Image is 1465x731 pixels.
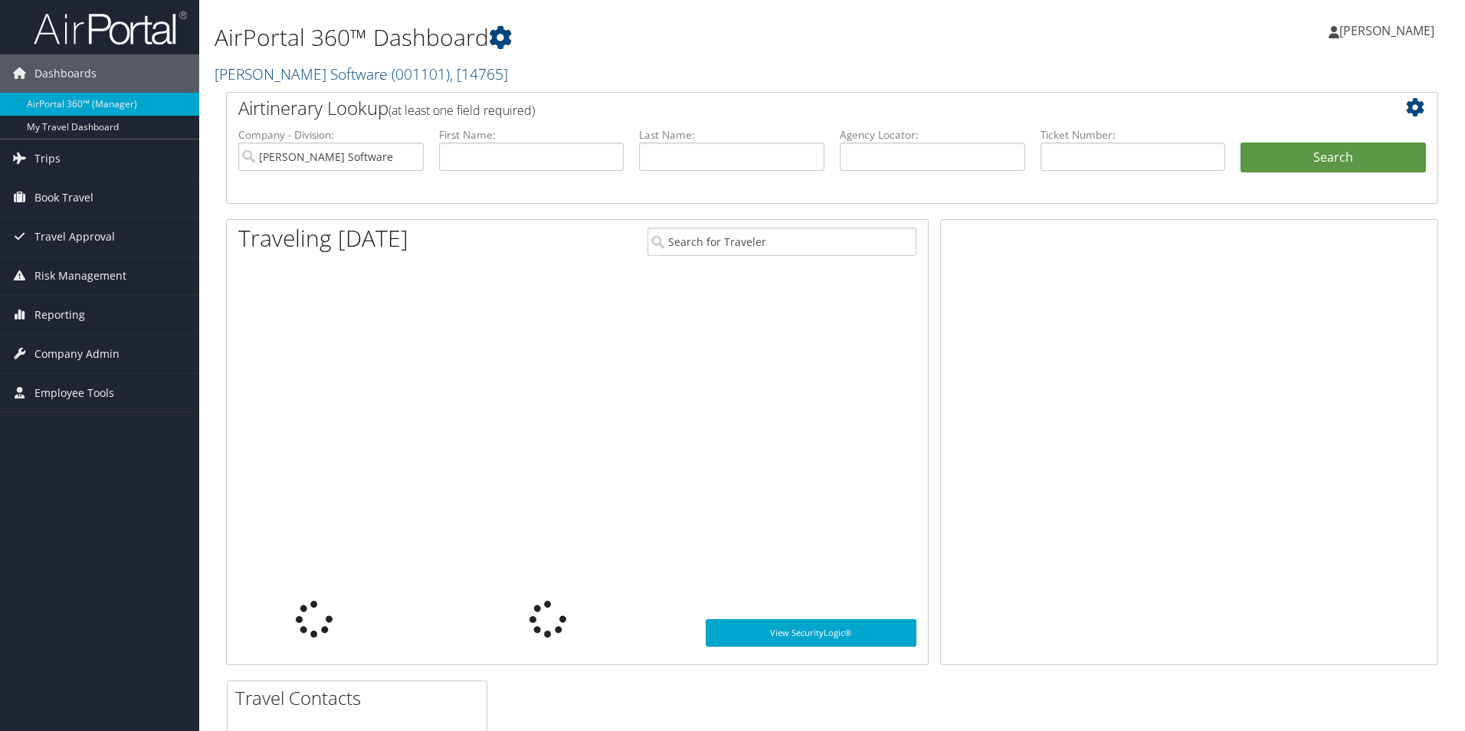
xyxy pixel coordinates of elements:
[215,64,508,84] a: [PERSON_NAME] Software
[238,127,424,143] label: Company - Division:
[1240,143,1426,173] button: Search
[34,296,85,334] span: Reporting
[392,64,450,84] span: ( 001101 )
[215,21,1038,54] h1: AirPortal 360™ Dashboard
[840,127,1025,143] label: Agency Locator:
[1339,22,1434,39] span: [PERSON_NAME]
[34,218,115,256] span: Travel Approval
[34,374,114,412] span: Employee Tools
[34,179,93,217] span: Book Travel
[647,228,916,256] input: Search for Traveler
[450,64,508,84] span: , [ 14765 ]
[706,619,916,647] a: View SecurityLogic®
[439,127,624,143] label: First Name:
[34,335,120,373] span: Company Admin
[235,685,487,711] h2: Travel Contacts
[639,127,824,143] label: Last Name:
[34,139,61,178] span: Trips
[34,10,187,46] img: airportal-logo.png
[1329,8,1450,54] a: [PERSON_NAME]
[34,54,97,93] span: Dashboards
[238,95,1325,121] h2: Airtinerary Lookup
[238,222,408,254] h1: Traveling [DATE]
[388,102,535,119] span: (at least one field required)
[34,257,126,295] span: Risk Management
[1041,127,1226,143] label: Ticket Number:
